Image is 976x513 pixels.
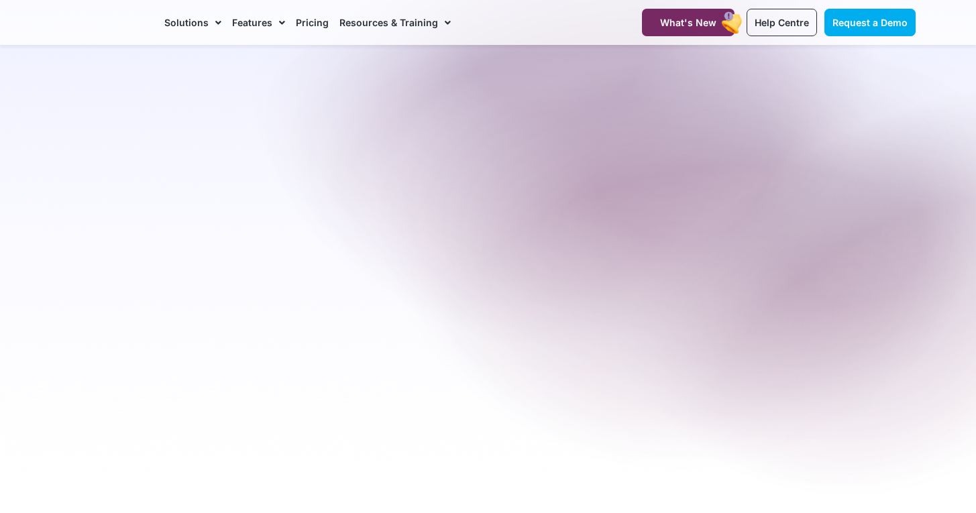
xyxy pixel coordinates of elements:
span: Request a Demo [832,17,908,28]
span: Help Centre [755,17,809,28]
a: What's New [642,9,735,36]
a: Help Centre [747,9,817,36]
a: Request a Demo [824,9,916,36]
img: CareMaster Logo [61,13,152,33]
span: What's New [660,17,716,28]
